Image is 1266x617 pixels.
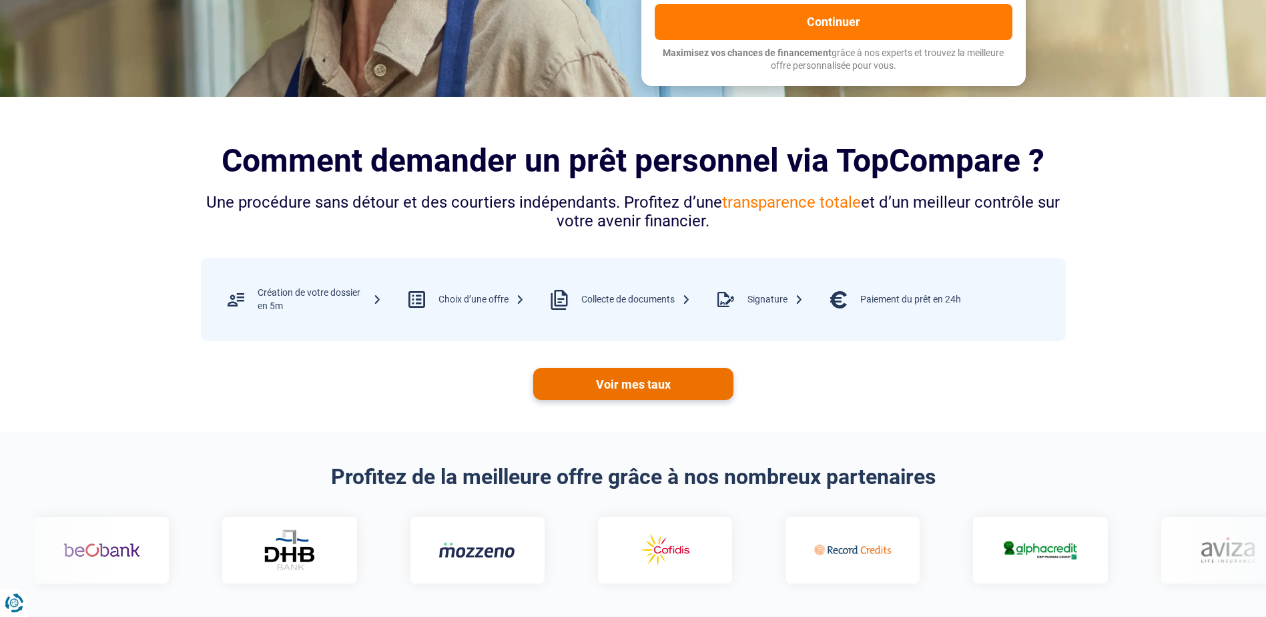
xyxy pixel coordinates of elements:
div: Signature [747,293,804,306]
img: Record credits [814,531,890,570]
button: Continuer [655,4,1012,40]
img: Mozzeno [438,542,515,558]
p: grâce à nos experts et trouvez la meilleure offre personnalisée pour vous. [655,47,1012,73]
div: Collecte de documents [581,293,691,306]
div: Paiement du prêt en 24h [860,293,961,306]
span: transparence totale [722,193,861,212]
div: Choix d’une offre [438,293,525,306]
img: DHB Bank [262,530,315,570]
a: Voir mes taux [533,368,733,400]
h2: Comment demander un prêt personnel via TopCompare ? [201,142,1066,179]
img: Cofidis [625,531,702,570]
div: Création de votre dossier en 5m [258,286,382,313]
div: Une procédure sans détour et des courtiers indépendants. Profitez d’une et d’un meilleur contrôle... [201,193,1066,232]
img: Beobank [63,531,139,570]
span: Maximisez vos chances de financement [663,47,832,58]
img: Alphacredit [1001,538,1078,562]
h2: Profitez de la meilleure offre grâce à nos nombreux partenaires [201,464,1066,489]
